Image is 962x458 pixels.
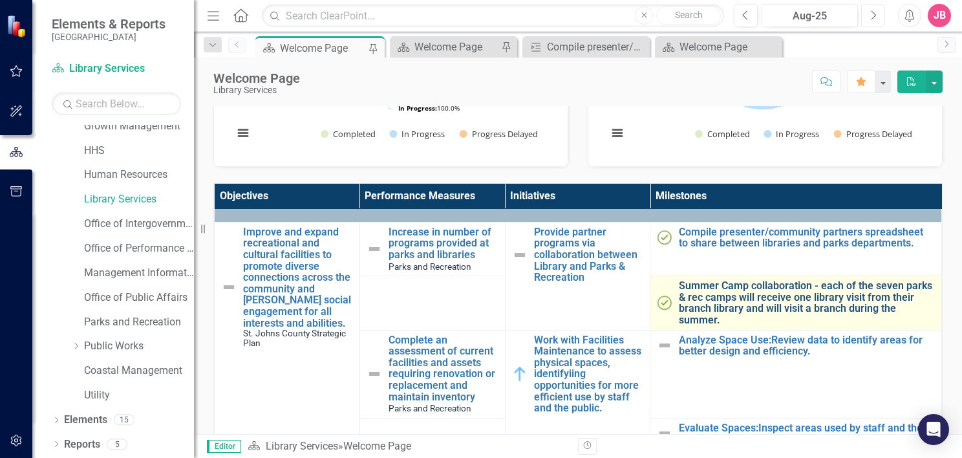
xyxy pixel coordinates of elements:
div: Compile presenter/community partners spreadsheet to share between libraries and parks departments. [547,39,647,55]
a: Compile presenter/community partners spreadsheet to share between libraries and parks departments. [679,226,935,249]
button: View chart menu, Chart [234,124,252,142]
div: Open Intercom Messenger [918,414,949,445]
a: Management Information Systems [84,266,194,281]
img: Not Defined [657,338,672,353]
button: Show Completed [695,128,749,140]
a: Analyze Space Use:Review data to identify areas for better design and efficiency. [679,334,935,357]
span: Elements & Reports [52,16,166,32]
img: Not Defined [367,366,382,382]
div: 15 [114,415,134,426]
button: Show Progress Delayed [460,128,539,140]
a: HHS [84,144,194,158]
a: Welcome Page [393,39,498,55]
span: Search [675,10,703,20]
img: Not Defined [367,241,382,257]
a: Office of Performance & Transparency [84,241,194,256]
div: Welcome Page [213,71,300,85]
td: Double-Click to Edit Right Click for Context Menu [359,330,505,418]
div: Welcome Page [343,440,411,452]
td: Double-Click to Edit Right Click for Context Menu [650,276,942,330]
span: Editor [207,440,241,453]
a: Compile presenter/community partners spreadsheet to share between libraries and parks departments. [526,39,647,55]
a: Office of Public Affairs [84,290,194,305]
a: Library Services [84,192,194,207]
button: JB [928,4,951,27]
img: Completed [657,295,672,311]
a: Human Resources [84,168,194,182]
text: In Progress [776,128,819,140]
a: Improve and expand recreational and cultural facilities to promote diverse connections across the... [243,226,353,329]
td: Double-Click to Edit Right Click for Context Menu [650,418,942,449]
img: Not Defined [221,279,237,295]
a: Utility [84,388,194,403]
a: Office of Intergovernmental Affairs [84,217,194,232]
img: In Progress [512,366,528,382]
button: Aug-25 [762,4,858,27]
button: Show In Progress [389,128,445,140]
div: Welcome Page [414,39,498,55]
div: Library Services [213,85,300,95]
tspan: In Progress: [398,104,437,113]
a: Work with Facilities Maintenance to assess physical spaces, identifyiing opportunities for more e... [534,334,644,414]
td: Double-Click to Edit Right Click for Context Menu [650,222,942,276]
div: Welcome Page [679,39,779,55]
span: St. Johns County Strategic Plan [243,328,346,348]
div: 5 [107,439,127,450]
a: Evaluate Spaces:Inspect areas used by staff and the public to find underused or inefficient spaces. [679,422,935,445]
img: Not Defined [657,426,672,441]
a: Growth Management [84,119,194,134]
div: » [248,439,568,454]
td: Double-Click to Edit Right Click for Context Menu [505,222,650,330]
button: Show Completed [321,128,375,140]
button: View chart menu, Chart [608,124,626,142]
a: Summer Camp collaboration - each of the seven parks & rec camps will receive one library visit fr... [679,280,935,325]
a: Reports [64,437,100,452]
span: Parks and Recreation [389,261,471,272]
a: Welcome Page [658,39,779,55]
input: Search Below... [52,93,181,115]
text: 100.0% [398,104,460,113]
a: Public Works [84,339,194,354]
button: Show In Progress [764,128,819,140]
div: Welcome Page [280,40,365,56]
a: Parks and Recreation [84,315,194,330]
a: Library Services [52,61,181,76]
a: Coastal Management [84,364,194,378]
span: Parks and Recreation [389,403,471,413]
small: [GEOGRAPHIC_DATA] [52,32,166,42]
img: ClearPoint Strategy [6,14,29,37]
button: Search [656,6,721,25]
div: Aug-25 [766,8,853,24]
a: Increase in number of programs provided at parks and libraries [389,226,498,261]
input: Search ClearPoint... [262,5,724,27]
img: Completed [657,230,672,245]
button: Show Progress Delayed [834,128,914,140]
td: Double-Click to Edit Right Click for Context Menu [359,222,505,276]
a: Library Services [266,440,338,452]
img: Not Defined [512,247,528,263]
a: Elements [64,413,107,428]
td: Double-Click to Edit Right Click for Context Menu [650,330,942,418]
a: Provide partner programs via collaboration between Library and Parks & Recreation [534,226,644,283]
a: Complete an assessment of current facilities and assets requiring renovation or replacement and m... [389,334,498,403]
